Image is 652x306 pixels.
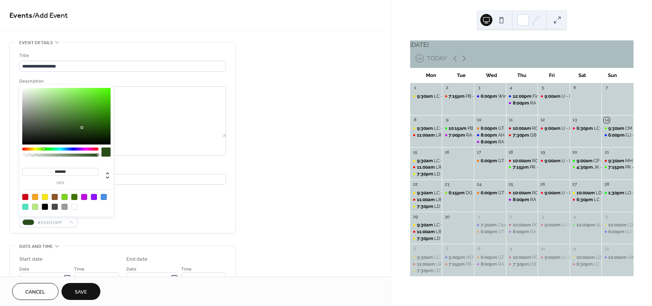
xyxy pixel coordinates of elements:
div: LR - Yoga group [410,261,442,268]
div: RC - Yoga [532,222,553,228]
div: Thu [507,68,537,83]
div: End date [126,255,148,263]
div: LD - Messiah Rehearsal [596,254,646,261]
div: #B8E986 [32,204,38,210]
div: DB - Men's club [530,132,563,138]
div: PB - Private event [467,125,504,132]
span: 6:00pm [481,190,498,196]
div: IJ - [GEOGRAPHIC_DATA][PERSON_NAME] [561,254,649,261]
div: LC - Pilates [434,254,458,261]
div: LD - Choir practice [410,268,442,274]
div: RA - Band Practice (Wed) [474,261,506,268]
span: #294D19FF [37,219,65,227]
div: GJ - Private event [601,229,634,235]
div: #F8E71C [42,194,48,200]
span: 10:00am [513,254,532,261]
span: 5:00pm [449,254,466,261]
span: 6:00pm [481,125,498,132]
span: 7:30pm [417,268,434,274]
div: IJ - St Johns church [538,93,570,100]
div: PB - Art group [466,93,495,100]
div: 14 [604,117,609,123]
div: PB - Private event [442,125,474,132]
div: Location [19,165,225,173]
span: 9:00am [544,158,561,164]
div: Title [19,52,225,60]
span: 6:00pm [481,93,498,100]
div: RA - Band Practice (Thu) [506,100,538,106]
div: RA - Band Practice (Thu) [530,197,581,203]
div: #417505 [71,194,77,200]
div: 12 [540,117,546,123]
div: DB - Men's club [530,261,563,268]
span: 6:00pm [608,132,626,138]
span: 10:15am [449,125,467,132]
div: RC - Yoga [532,254,553,261]
div: #F5A623 [32,194,38,200]
div: RA - Band Practice (Wed) [498,261,551,268]
span: 9:00am [544,190,561,196]
div: RC - Yoga [532,190,553,196]
div: RC - Yoga [506,222,538,228]
div: LR - Yoga group [436,164,469,171]
div: GT - Private Meeting [498,125,541,132]
span: 11:00am [417,164,436,171]
label: hex [22,181,98,185]
div: DG - Private Event [466,190,504,196]
span: 4:30pm [577,164,594,171]
div: 9 [508,246,514,252]
div: LD - Messiah Rehearsal [601,222,634,228]
div: 1 [476,214,482,220]
div: CM - Private Meeting [601,125,634,132]
span: 8:00pm [481,132,498,138]
div: LC - Pilates [434,158,458,164]
span: 6:00pm [481,158,498,164]
div: 22 [412,182,418,188]
div: GT - Private Meeting [498,254,541,261]
div: LC - Young Church [570,125,602,132]
div: RA - Band Practice (Wed) [474,139,506,145]
span: 7:30pm [417,171,434,177]
span: Save [75,288,87,296]
div: LR - Yoga group [410,229,442,235]
button: Cancel [12,283,58,300]
span: 1:30pm [608,190,625,196]
div: LC - Pilates [434,125,458,132]
span: 10:00am [577,190,596,196]
div: LR - Yoga group [436,197,469,203]
div: CP - Private event [570,158,602,164]
span: 10:00am [608,222,627,228]
span: 6:30pm [577,261,594,268]
span: 6:15pm [449,190,466,196]
div: DB - Men's club [506,261,538,268]
div: GJ - Private event [601,132,634,138]
div: Mon [416,68,446,83]
div: LC - Pilates [410,190,442,196]
div: IJ - St Johns church [538,125,570,132]
span: 9:30am [417,222,434,228]
div: 7 [604,85,609,91]
div: PR - Private meeting [601,164,634,171]
div: RA - Band Practice (Thu) [530,229,581,235]
div: 8 [476,246,482,252]
div: Start date [19,255,43,263]
div: PR - Private meeting [530,164,572,171]
div: 5 [604,214,609,220]
div: LR - Yoga group [436,229,469,235]
div: 6 [572,85,578,91]
div: 16 [444,149,450,155]
div: 7 [444,246,450,252]
span: 10:00am [577,254,596,261]
div: LR - Yoga group [410,132,442,138]
div: RA - Band Practice [442,132,474,138]
div: PB - Art group [466,261,495,268]
div: 2 [508,214,514,220]
div: IJ - St Johns church [538,222,570,228]
div: GT - Private Meeting [474,190,506,196]
div: 21 [604,149,609,155]
span: 8:00pm [513,197,530,203]
div: 5 [540,85,546,91]
div: GT - Private Meeting [474,158,506,164]
div: #8B572A [52,194,58,200]
div: LC - Pilates [410,125,442,132]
